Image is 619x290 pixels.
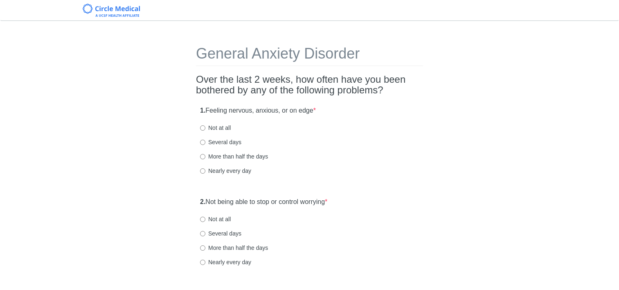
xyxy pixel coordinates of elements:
input: Not at all [200,125,205,131]
label: Not at all [200,124,231,132]
input: More than half the days [200,154,205,159]
label: Not being able to stop or control worrying [200,197,327,207]
input: More than half the days [200,245,205,251]
label: Several days [200,138,241,146]
input: Several days [200,140,205,145]
label: Not at all [200,215,231,223]
label: More than half the days [200,152,268,161]
strong: 1. [200,107,205,114]
input: Nearly every day [200,260,205,265]
input: Several days [200,231,205,236]
img: Circle Medical Logo [83,4,140,17]
h2: Over the last 2 weeks, how often have you been bothered by any of the following problems? [196,74,423,96]
input: Nearly every day [200,168,205,174]
label: Nearly every day [200,167,251,175]
label: Several days [200,229,241,238]
label: More than half the days [200,244,268,252]
input: Not at all [200,217,205,222]
h1: General Anxiety Disorder [196,45,423,66]
label: Feeling nervous, anxious, or on edge [200,106,316,116]
strong: 2. [200,198,205,205]
label: Nearly every day [200,258,251,266]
